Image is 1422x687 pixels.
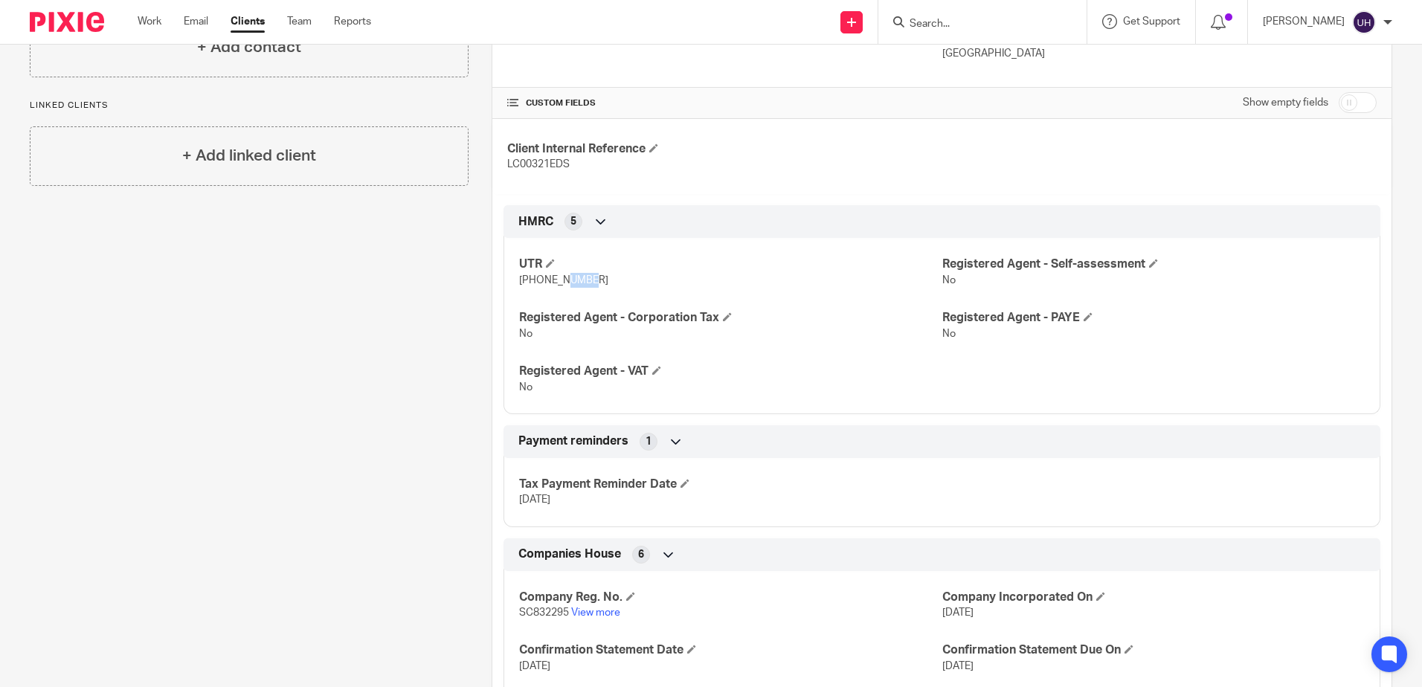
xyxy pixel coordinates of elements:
[518,214,553,230] span: HMRC
[942,642,1365,658] h4: Confirmation Statement Due On
[519,477,942,492] h4: Tax Payment Reminder Date
[1243,95,1328,110] label: Show empty fields
[638,547,644,562] span: 6
[942,257,1365,272] h4: Registered Agent - Self-assessment
[507,97,942,109] h4: CUSTOM FIELDS
[287,14,312,29] a: Team
[1352,10,1376,34] img: svg%3E
[942,590,1365,605] h4: Company Incorporated On
[942,275,956,286] span: No
[507,141,942,157] h4: Client Internal Reference
[570,214,576,229] span: 5
[519,364,942,379] h4: Registered Agent - VAT
[519,382,533,393] span: No
[1123,16,1180,27] span: Get Support
[646,434,652,449] span: 1
[519,642,942,658] h4: Confirmation Statement Date
[942,310,1365,326] h4: Registered Agent - PAYE
[942,329,956,339] span: No
[519,329,533,339] span: No
[507,159,570,170] span: LC00321EDS
[942,46,1377,61] p: [GEOGRAPHIC_DATA]
[571,607,620,618] a: View more
[519,275,608,286] span: [PHONE_NUMBER]
[519,661,550,671] span: [DATE]
[942,607,974,618] span: [DATE]
[518,433,628,449] span: Payment reminders
[519,590,942,605] h4: Company Reg. No.
[231,14,265,29] a: Clients
[30,100,469,112] p: Linked clients
[518,546,621,562] span: Companies House
[184,14,208,29] a: Email
[182,144,316,167] h4: + Add linked client
[197,36,301,59] h4: + Add contact
[519,257,942,272] h4: UTR
[908,18,1042,31] input: Search
[1263,14,1345,29] p: [PERSON_NAME]
[519,494,550,505] span: [DATE]
[334,14,371,29] a: Reports
[942,661,974,671] span: [DATE]
[30,12,104,32] img: Pixie
[519,607,569,618] span: SC832295
[138,14,161,29] a: Work
[519,310,942,326] h4: Registered Agent - Corporation Tax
